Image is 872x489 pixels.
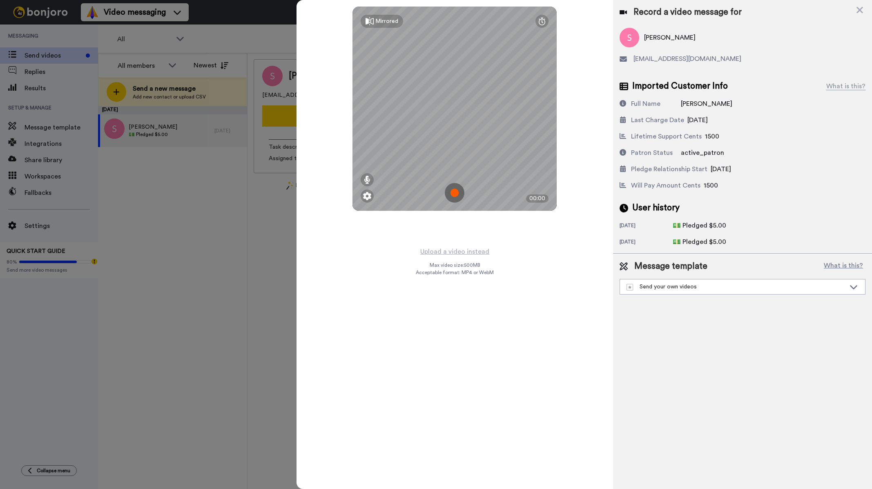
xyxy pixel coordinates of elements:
[627,283,845,291] div: Send your own videos
[416,269,494,276] span: Acceptable format: MP4 or WebM
[36,18,134,38] b: Introducing AI contact enrichment
[12,12,151,156] div: message notification from Grant, 14m ago. Introducing AI contact enrichment Hi Kyle, It’s now eve...
[632,80,728,92] span: Imported Customer Info
[36,140,118,146] b: It’s designed to help you:
[673,221,726,230] div: 💵 Pledged $5.00
[826,81,865,91] div: What is this?
[631,181,700,190] div: Will Pay Amount Cents
[418,246,492,257] button: Upload a video instead
[526,194,549,203] div: 00:00
[36,59,145,91] div: It’s now even easier to add that personal touch to your videos, without needing to dig around the...
[632,202,680,214] span: User history
[631,132,702,141] div: Lifetime Support Cents
[429,262,480,268] span: Max video size: 500 MB
[620,239,673,247] div: [DATE]
[821,260,865,272] button: What is this?
[687,117,708,123] span: [DATE]
[620,222,673,230] div: [DATE]
[681,100,732,107] span: [PERSON_NAME]
[673,237,726,247] div: 💵 Pledged $5.00
[36,139,145,188] div: ✅ Create more relevant, engaging videos ✅ Save time researching new leads ✅ Increase response rat...
[633,54,741,64] span: [EMAIL_ADDRESS][DOMAIN_NAME]
[704,182,718,189] span: 1500
[627,284,633,290] img: demo-template.svg
[634,260,707,272] span: Message template
[36,47,145,55] div: Hi [PERSON_NAME],
[36,18,145,140] div: Message content
[631,164,707,174] div: Pledge Relationship Start
[631,148,673,158] div: Patron Status
[631,115,684,125] div: Last Charge Date
[711,166,731,172] span: [DATE]
[445,183,464,203] img: ic_record_start.svg
[631,99,660,109] div: Full Name
[681,150,724,156] span: active_patron
[705,133,719,140] span: 1500
[36,143,145,151] p: Message from Grant, sent 14m ago
[18,20,31,33] img: Profile image for Grant
[363,192,371,200] img: ic_gear.svg
[36,95,145,135] div: We’ve just rolled out AI enrichment, which scans and analyses public sources to add useful contex...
